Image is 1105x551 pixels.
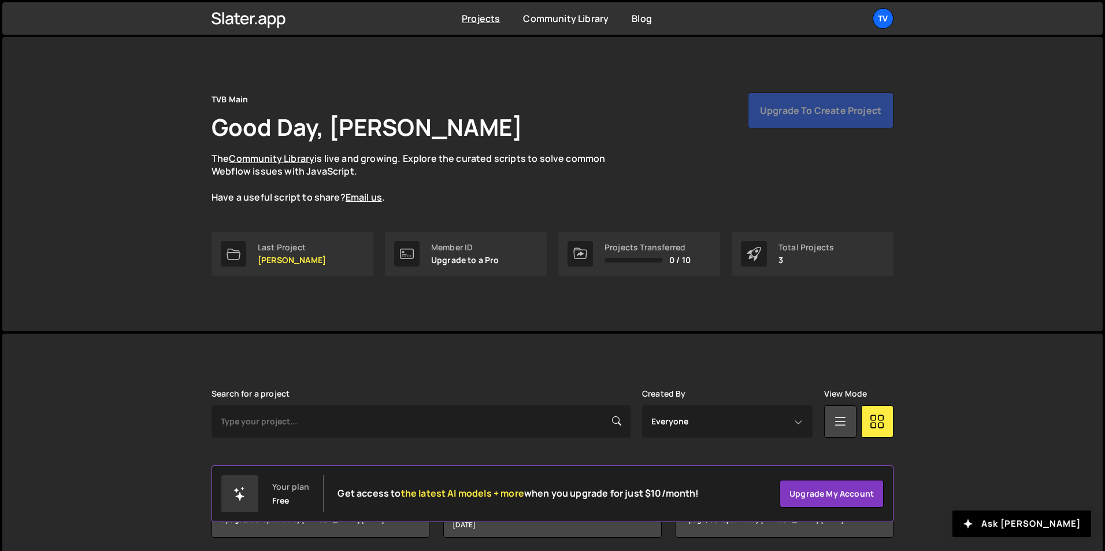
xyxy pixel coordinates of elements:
h2: Get access to when you upgrade for just $10/month! [338,488,699,499]
h1: Good Day, [PERSON_NAME] [212,111,522,143]
a: Blog [632,12,652,25]
label: Search for a project [212,389,290,398]
a: Upgrade my account [780,480,884,508]
a: Projects [462,12,500,25]
p: [PERSON_NAME] [258,256,326,265]
label: View Mode [824,389,867,398]
div: Member ID [431,243,499,252]
div: Total Projects [778,243,834,252]
a: Community Library [229,152,314,165]
label: Created By [642,389,686,398]
a: Last Project [PERSON_NAME] [212,232,373,276]
div: TVB Main [212,93,248,106]
div: Last Project [258,243,326,252]
p: 3 [778,256,834,265]
a: Email us [346,191,382,204]
p: Upgrade to a Pro [431,256,499,265]
div: Projects Transferred [605,243,691,252]
span: the latest AI models + more [401,487,524,500]
div: Your plan [272,482,309,491]
input: Type your project... [212,405,631,438]
span: 0 / 10 [669,256,691,265]
div: Free [272,496,290,505]
a: TV [873,8,893,29]
button: Ask [PERSON_NAME] [952,511,1091,537]
p: The is live and growing. Explore the curated scripts to solve common Webflow issues with JavaScri... [212,152,628,204]
a: Community Library [523,12,609,25]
